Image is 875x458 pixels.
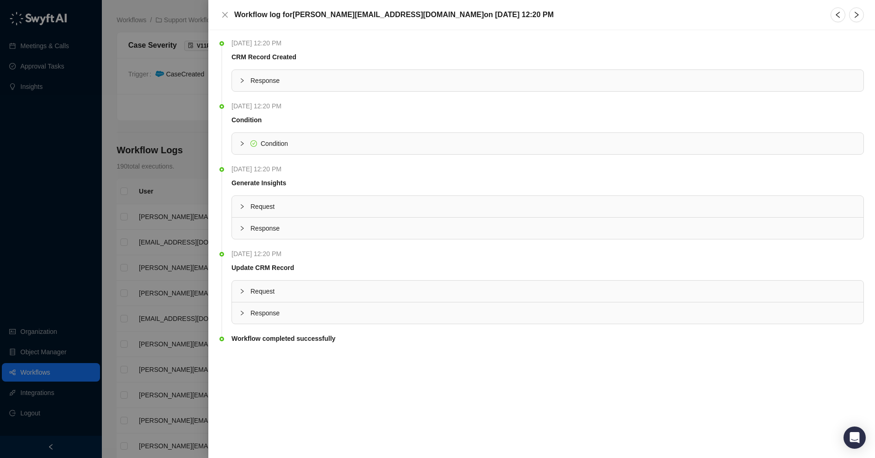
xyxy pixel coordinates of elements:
span: collapsed [239,78,245,83]
strong: Workflow completed successfully [231,335,336,342]
span: Request [250,201,856,212]
span: [DATE] 12:20 PM [231,38,286,48]
div: Open Intercom Messenger [844,427,866,449]
span: [DATE] 12:20 PM [231,164,286,174]
span: collapsed [239,226,245,231]
span: collapsed [239,141,245,146]
strong: Generate Insights [231,179,286,187]
span: Condition [261,140,288,147]
span: [DATE] 12:20 PM [231,249,286,259]
span: Request [250,286,856,296]
span: left [834,11,842,19]
span: collapsed [239,289,245,294]
h5: Workflow log for [PERSON_NAME][EMAIL_ADDRESS][DOMAIN_NAME] on [DATE] 12:20 PM [234,9,554,20]
span: collapsed [239,310,245,316]
strong: Update CRM Record [231,264,294,271]
span: collapsed [239,204,245,209]
span: right [853,11,860,19]
span: Response [250,223,856,233]
strong: CRM Record Created [231,53,296,61]
strong: Condition [231,116,262,124]
span: check-circle [250,140,257,147]
span: [DATE] 12:20 PM [231,101,286,111]
span: Response [250,308,856,318]
span: Response [250,75,856,86]
button: Close [219,9,231,20]
span: close [221,11,229,19]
